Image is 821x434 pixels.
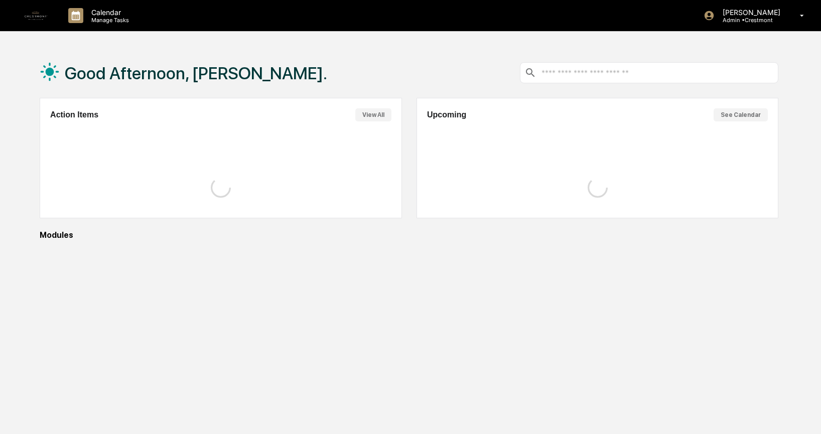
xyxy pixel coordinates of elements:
p: Admin • Crestmont [715,17,785,24]
h2: Upcoming [427,110,466,119]
p: [PERSON_NAME] [715,8,785,17]
p: Calendar [83,8,134,17]
button: See Calendar [714,108,768,121]
img: logo [24,4,48,28]
div: Modules [40,230,778,240]
p: Manage Tasks [83,17,134,24]
h1: Good Afternoon, [PERSON_NAME]. [65,63,327,83]
h2: Action Items [50,110,98,119]
button: View All [355,108,391,121]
